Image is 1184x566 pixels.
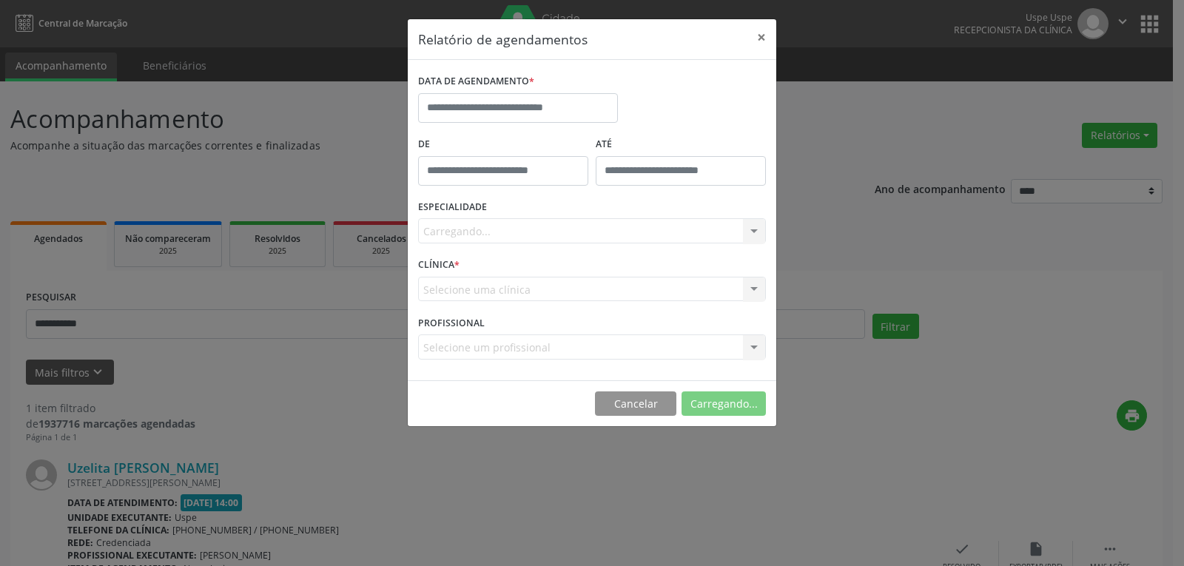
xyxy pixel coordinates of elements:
[596,133,766,156] label: ATÉ
[418,196,487,219] label: ESPECIALIDADE
[418,70,534,93] label: DATA DE AGENDAMENTO
[595,391,676,417] button: Cancelar
[747,19,776,55] button: Close
[418,311,485,334] label: PROFISSIONAL
[682,391,766,417] button: Carregando...
[418,30,588,49] h5: Relatório de agendamentos
[418,254,460,277] label: CLÍNICA
[418,133,588,156] label: De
